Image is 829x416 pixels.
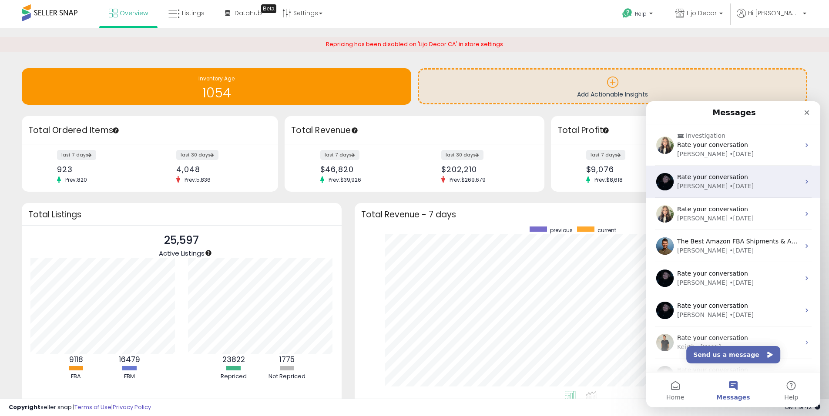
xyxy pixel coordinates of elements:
[31,201,102,208] span: Rate your conversation
[635,10,647,17] span: Help
[261,4,276,13] div: Tooltip anchor
[687,9,717,17] span: Lijo Decor
[57,150,96,160] label: last 7 days
[445,176,490,183] span: Prev: $269,679
[26,86,407,100] h1: 1054
[120,9,148,17] span: Overview
[291,124,538,136] h3: Total Revenue
[9,403,151,412] div: seller snap | |
[602,126,610,134] div: Tooltip anchor
[28,211,335,218] h3: Total Listings
[31,177,81,186] div: [PERSON_NAME]
[74,403,111,411] a: Terms of Use
[31,136,760,143] span: The Best Amazon FBA Shipments & Anayltics - Get a Free Trial ... NEW: Seller Snap integrates with...
[10,200,27,218] img: Profile image for Adam
[112,126,120,134] div: Tooltip anchor
[176,150,218,160] label: last 30 days
[550,226,573,234] span: previous
[590,176,627,183] span: Prev: $8,618
[104,373,156,381] div: FBM
[20,293,38,299] span: Home
[198,75,235,82] span: Inventory Age
[138,293,152,299] span: Help
[10,265,27,282] img: Profile image for Adam
[261,373,313,381] div: Not Repriced
[176,165,263,174] div: 4,048
[737,9,806,28] a: Hi [PERSON_NAME]
[222,354,245,365] b: 23822
[622,8,633,19] i: Get Help
[441,165,529,174] div: $202,210
[159,249,205,258] span: Active Listings
[419,70,806,103] a: Add Actionable Insights
[615,1,661,28] a: Help
[31,233,102,240] span: Rate your conversation
[57,165,144,174] div: 923
[159,232,205,249] p: 25,597
[61,176,91,183] span: Prev: 820
[31,169,102,176] span: Rate your conversation
[208,373,260,381] div: Repriced
[586,165,673,174] div: $9,076
[50,241,75,250] div: • [DATE]
[441,150,483,160] label: last 30 days
[320,150,359,160] label: last 7 days
[10,233,27,250] img: Profile image for Keirth
[205,249,212,257] div: Tooltip anchor
[58,271,116,306] button: Messages
[351,126,359,134] div: Tooltip anchor
[10,168,27,186] img: Profile image for Adam
[40,245,134,262] button: Send us a message
[182,9,205,17] span: Listings
[748,9,800,17] span: Hi [PERSON_NAME]
[116,271,174,306] button: Help
[646,101,820,407] iframe: Intercom live chat
[31,241,49,250] div: Keirth
[31,145,81,154] div: [PERSON_NAME]
[31,209,81,218] div: [PERSON_NAME]
[83,145,107,154] div: • [DATE]
[326,40,503,48] span: Repricing has been disabled on 'Lijo Decor CA' in store settings
[69,354,83,365] b: 9118
[70,293,104,299] span: Messages
[235,9,262,17] span: DataHub
[320,165,408,174] div: $46,820
[279,354,295,365] b: 1775
[83,177,107,186] div: • [DATE]
[557,124,801,136] h3: Total Profit
[113,403,151,411] a: Privacy Policy
[597,226,616,234] span: current
[9,403,40,411] strong: Copyright
[31,265,102,272] span: Rate your conversation
[50,373,102,381] div: FBA
[361,211,801,218] h3: Total Revenue - 7 days
[22,68,411,105] a: Inventory Age 1054
[586,150,625,160] label: last 7 days
[324,176,366,183] span: Prev: $39,926
[577,90,648,99] span: Add Actionable Insights
[119,354,140,365] b: 16479
[28,124,272,136] h3: Total Ordered Items
[83,209,107,218] div: • [DATE]
[180,176,215,183] span: Prev: 5,836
